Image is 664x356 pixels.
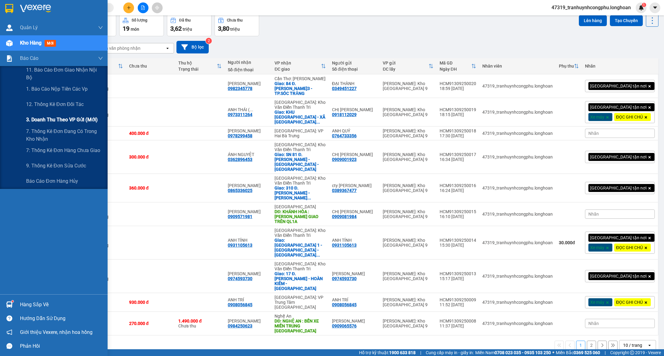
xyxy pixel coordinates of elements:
div: [GEOGRAPHIC_DATA]: VP Hai Bà Trưng [275,128,326,138]
div: 0974593730 [332,276,357,281]
span: file-add [141,6,145,10]
div: 47319_tranhuynhcongphu.longhoan [482,274,553,279]
div: Nhãn [585,64,655,68]
div: Chưa thu [129,64,172,68]
span: ĐỌC GHI CHÚ [616,299,643,305]
div: Người nhận [228,60,268,65]
div: HCM91309250015 [440,209,476,214]
span: 3. Doanh Thu theo VP Gửi (mới) [26,116,98,123]
div: Giao: SN 81 Đ.LÊ LỢI - HÀ ĐÔNG - HÀ NỘI [275,152,326,172]
span: Xe máy [590,245,604,250]
div: 18:59 [DATE] [440,86,476,91]
div: [PERSON_NAME]: Kho [GEOGRAPHIC_DATA] 9 [383,271,433,281]
div: HCM91309250018 [440,128,476,133]
div: ĐỖ LANG [332,271,377,276]
span: Nhãn [588,131,599,136]
span: | [605,349,606,356]
button: Tạo Chuyến [610,15,643,26]
div: 0389367477 [332,188,357,193]
div: Người gửi [332,61,377,65]
span: down [98,25,103,30]
button: caret-down [650,2,660,13]
div: HCM91309250020 [440,81,476,86]
span: Mã đơn: HCM91309250020 [2,45,64,62]
span: [GEOGRAPHIC_DATA] tận nơi [590,83,646,89]
div: CHỊ KIM [332,107,377,112]
span: 11. Báo cáo đơn giao nhận nội bộ [26,66,103,81]
div: 360.000 đ [129,186,172,190]
div: Số lượng [132,18,147,22]
div: [PERSON_NAME]: Kho [GEOGRAPHIC_DATA] 9 [383,209,433,219]
div: 0973311264 [228,112,252,117]
div: Giao: 17 Đ.NGÔ QUYỀN - HOÀN KIẾM - HÀ NỘI [275,271,326,291]
strong: CSKH: [17,26,33,32]
span: Xe máy [590,299,604,305]
div: 15:17 [DATE] [440,276,476,281]
div: ANH THÁI ( 0843781285/HỀN ) [228,107,268,112]
div: 17:30 [DATE] [440,133,476,138]
div: 11:37 [DATE] [440,323,476,328]
div: GARA VĂN HUẾ [228,128,268,133]
span: 12. Thống kê đơn đối tác [26,100,84,108]
div: 930.000 đ [129,300,172,305]
span: | [420,349,421,356]
strong: 30.000 đ [559,240,575,245]
div: 47319_tranhuynhcongphu.longhoan [482,212,553,217]
div: [PERSON_NAME]: Kho [GEOGRAPHIC_DATA] 9 [383,81,433,91]
th: Toggle SortBy [556,58,582,74]
div: 0909571981 [228,214,252,219]
span: món [131,27,139,32]
svg: open [165,46,170,51]
span: plus [127,6,131,10]
div: 0908056845 [228,302,252,307]
div: Đã thu [179,18,191,22]
img: solution-icon [6,55,13,62]
span: message [6,343,12,349]
span: 7. Thống kê đơn đang có trong kho nhận [26,127,103,143]
span: [GEOGRAPHIC_DATA] tận nơi [590,235,646,241]
div: Hướng dẫn sử dụng [20,314,103,323]
div: Giao: 84 Đ.LÊ DUẪN - F.3 - TP.SÓC TRĂNG [275,81,326,96]
span: 19 [123,25,129,32]
span: ĐỌC GHI CHÚ [616,245,643,250]
span: 47319_tranhuynhcongphu.longhoan [547,4,636,11]
div: 18:15 [DATE] [440,112,476,117]
div: Hàng sắp về [20,300,103,309]
div: Phụ thu [559,64,574,68]
div: ĐỖ LANG [228,271,268,276]
div: ANH TÍNH [228,238,268,243]
div: Chưa thu [178,319,222,328]
div: NGUYỄN DUY HIẾN [228,209,268,214]
span: Nhãn [588,212,599,217]
div: 10 / trang [623,342,642,348]
span: CÔNG TY TNHH CHUYỂN PHÁT NHANH BẢO AN [48,21,85,43]
span: ĐỌC GHI CHÚ [616,114,643,120]
div: PHẠM HOÀNG VŨ [332,319,377,323]
div: 300.000 đ [129,155,172,159]
div: [GEOGRAPHIC_DATA]: Kho Văn Điển Thanh Trì [275,176,326,186]
div: VŨ VĂN KIÊN [228,183,268,188]
div: 0865336025 [228,188,252,193]
div: 16:34 [DATE] [440,157,476,162]
sup: 1 [12,300,14,302]
span: Kho hàng [20,40,41,46]
div: [PERSON_NAME]: Kho [GEOGRAPHIC_DATA] 9 [383,183,433,193]
div: [GEOGRAPHIC_DATA] [275,204,326,209]
button: Bộ lọc [176,41,209,53]
span: Miền Bắc [556,349,600,356]
div: 400.000 đ [129,131,172,136]
div: HCM91309250008 [440,319,476,323]
div: 0978299458 [228,133,252,138]
span: 3,62 [170,25,182,32]
img: icon-new-feature [638,5,644,10]
span: [PHONE_NUMBER] [2,26,47,37]
span: caret-down [652,5,658,10]
div: [PERSON_NAME]: Kho [GEOGRAPHIC_DATA] 9 [383,238,433,248]
div: 47319_tranhuynhcongphu.longhoan [482,131,553,136]
div: ANH TRÍ [228,297,268,302]
div: ĐC giao [275,67,321,72]
div: 15:30 [DATE] [440,243,476,248]
span: ⚪️ [552,351,554,354]
button: file-add [138,2,148,13]
span: [GEOGRAPHIC_DATA] tận nơi [590,104,646,110]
